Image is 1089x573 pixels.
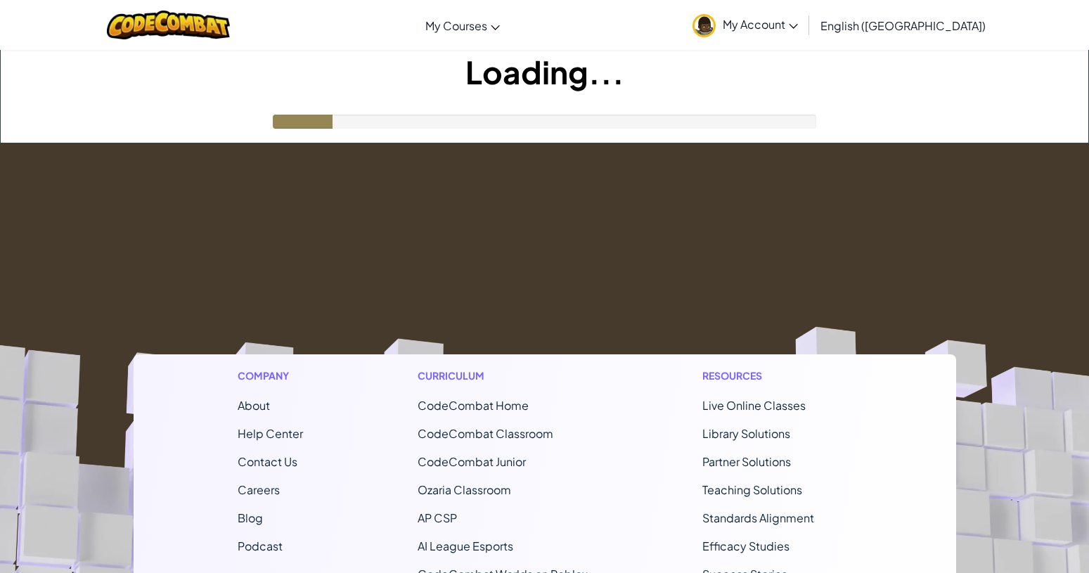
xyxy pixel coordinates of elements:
[418,368,588,383] h1: Curriculum
[685,3,805,47] a: My Account
[418,426,553,441] a: CodeCombat Classroom
[418,398,529,413] span: CodeCombat Home
[238,454,297,469] span: Contact Us
[418,539,513,553] a: AI League Esports
[418,510,457,525] a: AP CSP
[702,510,814,525] a: Standards Alignment
[702,398,806,413] a: Live Online Classes
[238,368,303,383] h1: Company
[238,482,280,497] a: Careers
[702,539,790,553] a: Efficacy Studies
[238,426,303,441] a: Help Center
[820,18,986,33] span: English ([GEOGRAPHIC_DATA])
[418,482,511,497] a: Ozaria Classroom
[238,539,283,553] a: Podcast
[107,11,230,39] img: CodeCombat logo
[418,454,526,469] a: CodeCombat Junior
[692,14,716,37] img: avatar
[1,50,1088,94] h1: Loading...
[238,510,263,525] a: Blog
[702,454,791,469] a: Partner Solutions
[238,398,270,413] a: About
[723,17,798,32] span: My Account
[813,6,993,44] a: English ([GEOGRAPHIC_DATA])
[425,18,487,33] span: My Courses
[702,482,802,497] a: Teaching Solutions
[418,6,507,44] a: My Courses
[702,368,852,383] h1: Resources
[702,426,790,441] a: Library Solutions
